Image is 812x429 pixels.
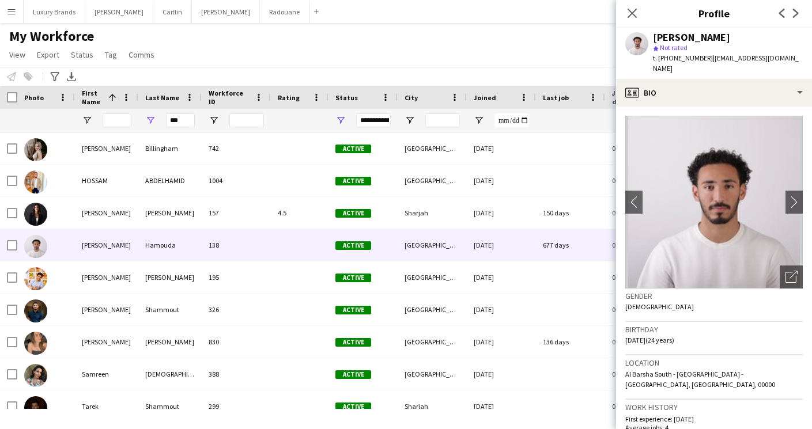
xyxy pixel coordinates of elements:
[138,390,202,422] div: Shammout
[467,229,536,261] div: [DATE]
[335,115,346,126] button: Open Filter Menu
[24,299,47,322] img: Mohamad Shammout
[75,326,138,358] div: [PERSON_NAME]
[82,115,92,126] button: Open Filter Menu
[5,47,30,62] a: View
[335,177,371,185] span: Active
[335,209,371,218] span: Active
[75,294,138,325] div: [PERSON_NAME]
[24,396,47,419] img: Tarek Shammout
[124,47,159,62] a: Comms
[605,197,680,229] div: 0
[467,326,536,358] div: [DATE]
[616,79,812,107] div: Bio
[202,229,271,261] div: 138
[398,132,467,164] div: [GEOGRAPHIC_DATA]
[398,165,467,196] div: [GEOGRAPHIC_DATA]
[138,165,202,196] div: ABDELHAMID
[202,294,271,325] div: 326
[605,358,680,390] div: 0
[138,197,202,229] div: [PERSON_NAME]
[260,1,309,23] button: Radouane
[24,1,85,23] button: Luxury Brands
[209,115,219,126] button: Open Filter Menu
[65,70,78,83] app-action-btn: Export XLSX
[335,306,371,314] span: Active
[467,294,536,325] div: [DATE]
[467,132,536,164] div: [DATE]
[398,229,467,261] div: [GEOGRAPHIC_DATA]
[24,332,47,355] img: Rana Hammoud
[48,70,62,83] app-action-btn: Advanced filters
[138,132,202,164] div: Billingham
[398,390,467,422] div: Sharjah
[605,390,680,422] div: 0
[335,370,371,379] span: Active
[202,197,271,229] div: 157
[145,93,179,102] span: Last Name
[153,1,192,23] button: Caitlin
[335,338,371,347] span: Active
[467,261,536,293] div: [DATE]
[138,229,202,261] div: Hamouda
[335,145,371,153] span: Active
[605,165,680,196] div: 0
[405,115,415,126] button: Open Filter Menu
[467,197,536,229] div: [DATE]
[625,302,694,311] span: [DEMOGRAPHIC_DATA]
[616,6,812,21] h3: Profile
[335,93,358,102] span: Status
[202,390,271,422] div: 299
[82,89,104,106] span: First Name
[474,115,484,126] button: Open Filter Menu
[75,358,138,390] div: Samreen
[335,241,371,250] span: Active
[24,93,44,102] span: Photo
[37,50,59,60] span: Export
[75,165,138,196] div: HOSSAM
[202,326,271,358] div: 830
[138,326,202,358] div: [PERSON_NAME]
[66,47,98,62] a: Status
[398,261,467,293] div: [GEOGRAPHIC_DATA]
[625,291,803,301] h3: Gender
[660,43,688,52] span: Not rated
[129,50,154,60] span: Comms
[71,50,93,60] span: Status
[138,261,202,293] div: [PERSON_NAME]
[75,197,138,229] div: [PERSON_NAME]
[192,1,260,23] button: [PERSON_NAME]
[605,294,680,325] div: 0
[605,229,680,261] div: 0
[543,93,569,102] span: Last job
[653,54,799,73] span: | [EMAIL_ADDRESS][DOMAIN_NAME]
[24,138,47,161] img: Ashley Billingham
[780,265,803,288] div: Open photos pop-in
[612,89,659,106] span: Jobs (last 90 days)
[138,294,202,325] div: Shammout
[9,28,94,45] span: My Workforce
[202,358,271,390] div: 388
[494,113,529,127] input: Joined Filter Input
[625,324,803,335] h3: Birthday
[278,93,300,102] span: Rating
[105,50,117,60] span: Tag
[100,47,122,62] a: Tag
[625,336,674,344] span: [DATE] (24 years)
[166,113,195,127] input: Last Name Filter Input
[24,364,47,387] img: Samreen Muhammad
[605,132,680,164] div: 0
[138,358,202,390] div: [DEMOGRAPHIC_DATA]
[202,165,271,196] div: 1004
[625,415,803,423] p: First experience: [DATE]
[398,197,467,229] div: Sharjah
[467,390,536,422] div: [DATE]
[335,274,371,282] span: Active
[474,93,496,102] span: Joined
[32,47,64,62] a: Export
[536,197,605,229] div: 150 days
[24,203,47,226] img: Jasmine Hamadeh
[405,93,418,102] span: City
[467,358,536,390] div: [DATE]
[24,170,47,193] img: HOSSAM ABDELHAMID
